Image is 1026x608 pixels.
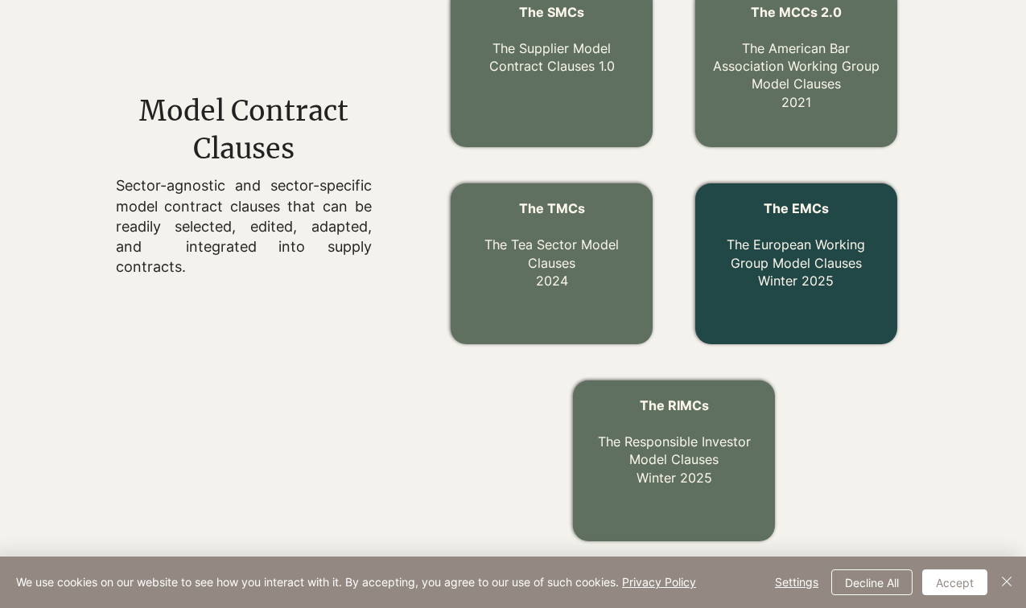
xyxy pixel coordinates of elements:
button: Accept [922,569,987,595]
a: The SMCs [519,4,584,20]
span: The TMCs [519,200,585,216]
p: Sector-agnostic and sector-specific model contract clauses that can be readily selected, edited, ... [116,175,372,277]
a: The EMCs The European Working Group Model ClausesWinter 2025 [727,200,865,289]
div: main content [115,92,372,277]
span: We use cookies on our website to see how you interact with it. By accepting, you agree to our use... [16,575,696,590]
a: The MCCs 2.0 The American Bar Association Working Group Model Clauses2021 [713,4,880,110]
span: Settings [775,570,818,594]
span: The MCCs 2.0 [751,4,842,20]
a: Privacy Policy [622,575,696,589]
span: Model Contract Clauses [139,94,348,166]
a: The Supplier Model Contract Clauses 1.0 [489,40,615,74]
span: The RIMCs [640,397,709,413]
img: Close [997,572,1016,591]
button: Decline All [831,569,913,595]
span: The EMCs [764,200,829,216]
a: The RIMCs The Responsible Investor Model ClausesWinter 2025 [598,397,751,486]
a: The TMCs The Tea Sector Model Clauses2024 [484,200,619,289]
button: Close [997,569,1016,595]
